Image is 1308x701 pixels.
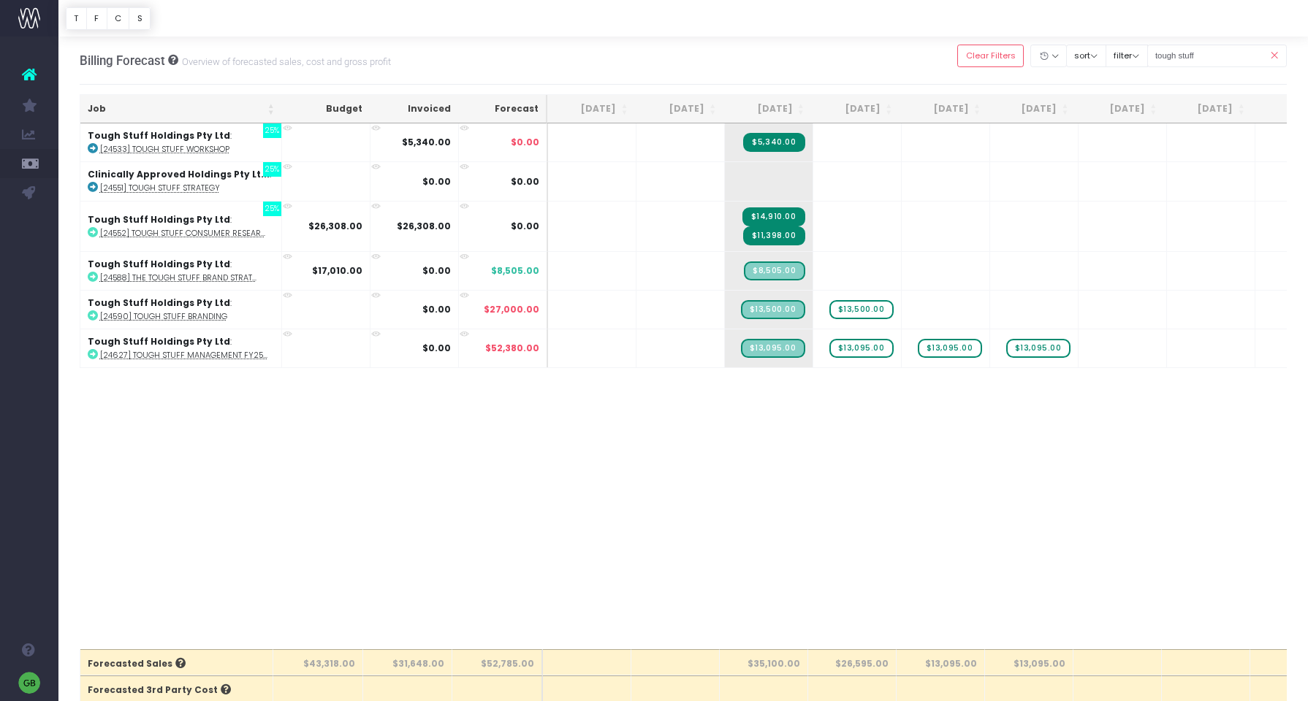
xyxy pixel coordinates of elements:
span: Streamtime Invoice: 72087 – [24552] Tough Stuff Consumer Research [742,207,805,226]
strong: Clinically Approved Holdings Pty Lt... [88,168,270,180]
th: Sep 25: activate to sort column ascending [723,95,812,123]
span: Streamtime Draft Invoice: 72016 – [24627] Tough Stuff Management FY25/26 [741,339,805,358]
strong: $26,308.00 [308,220,362,232]
strong: $0.00 [422,175,451,188]
span: Billing Forecast [80,53,165,68]
strong: Tough Stuff Holdings Pty Ltd [88,129,230,142]
abbr: [24590] Tough Stuff Branding [100,311,227,322]
abbr: [24551] Tough Stuff Strategy [100,183,220,194]
span: $52,380.00 [485,342,539,355]
strong: $26,308.00 [397,220,451,232]
th: $43,318.00 [273,649,363,675]
th: Oct 25: activate to sort column ascending [812,95,900,123]
span: Forecasted Sales [88,657,186,670]
td: : [80,329,282,367]
th: Dec 25: activate to sort column ascending [988,95,1076,123]
img: images/default_profile_image.png [18,672,40,694]
th: Nov 25: activate to sort column ascending [900,95,988,123]
div: Vertical button group [66,7,151,30]
span: Streamtime Draft Invoice: 72015 – [24590] Tough Stuff Branding [741,300,805,319]
strong: Tough Stuff Holdings Pty Ltd [88,335,230,348]
strong: Tough Stuff Holdings Pty Ltd [88,296,230,309]
span: $27,000.00 [484,303,539,316]
button: S [129,7,151,30]
span: wayahead Sales Forecast Item [829,300,894,319]
td: : [80,161,282,200]
abbr: [24627] Tough Stuff Management FY25/26 [100,350,267,361]
strong: Tough Stuff Holdings Pty Ltd [88,258,230,270]
th: Jul 25: activate to sort column ascending [547,95,636,123]
th: Forecast [458,95,547,123]
button: Clear Filters [957,45,1024,67]
th: $26,595.00 [808,649,897,675]
td: : [80,123,282,161]
strong: Tough Stuff Holdings Pty Ltd [88,213,230,226]
th: Aug 25: activate to sort column ascending [635,95,723,123]
abbr: [24552] Tough Stuff Consumer Research [100,228,265,239]
strong: $0.00 [422,303,451,315]
input: Search... [1147,45,1288,67]
button: filter [1106,45,1148,67]
strong: $0.00 [422,264,451,277]
td: : [80,251,282,290]
th: Invoiced [370,95,458,123]
button: sort [1066,45,1106,67]
span: 25% [263,162,281,177]
td: : [80,201,282,251]
span: Streamtime Invoice: 72013 – [24533] Tough Stuff Workshop [743,133,805,152]
span: 25% [263,202,281,216]
th: $35,100.00 [720,649,808,675]
th: $13,095.00 [897,649,985,675]
span: $8,505.00 [491,264,539,277]
th: Job: activate to sort column ascending [80,95,282,123]
button: F [86,7,107,30]
td: : [80,290,282,329]
span: Streamtime Draft Invoice: 72102 – [24588] The Tough Stuff Brand Strategy [744,261,805,280]
span: $0.00 [511,136,539,149]
strong: $17,010.00 [312,264,362,277]
th: $52,785.00 [452,649,543,675]
span: $0.00 [511,220,539,233]
span: Streamtime Invoice: 72088 – [24552] Tough Stuff Consumer Research [743,226,805,245]
small: Overview of forecasted sales, cost and gross profit [178,53,391,68]
strong: $5,340.00 [402,136,451,148]
th: $13,095.00 [985,649,1073,675]
span: $0.00 [511,175,539,188]
button: T [66,7,87,30]
span: wayahead Sales Forecast Item [918,339,982,358]
button: C [107,7,130,30]
th: Jan 26: activate to sort column ascending [1076,95,1164,123]
span: 25% [263,123,281,138]
abbr: [24588] The Tough Stuff Brand Strategy [100,272,256,283]
span: wayahead Sales Forecast Item [1006,339,1071,358]
strong: $0.00 [422,342,451,354]
th: $31,648.00 [363,649,453,675]
th: Feb 26: activate to sort column ascending [1164,95,1252,123]
abbr: [24533] Tough Stuff Workshop [100,144,229,155]
th: Budget [282,95,370,123]
span: wayahead Sales Forecast Item [829,339,894,358]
